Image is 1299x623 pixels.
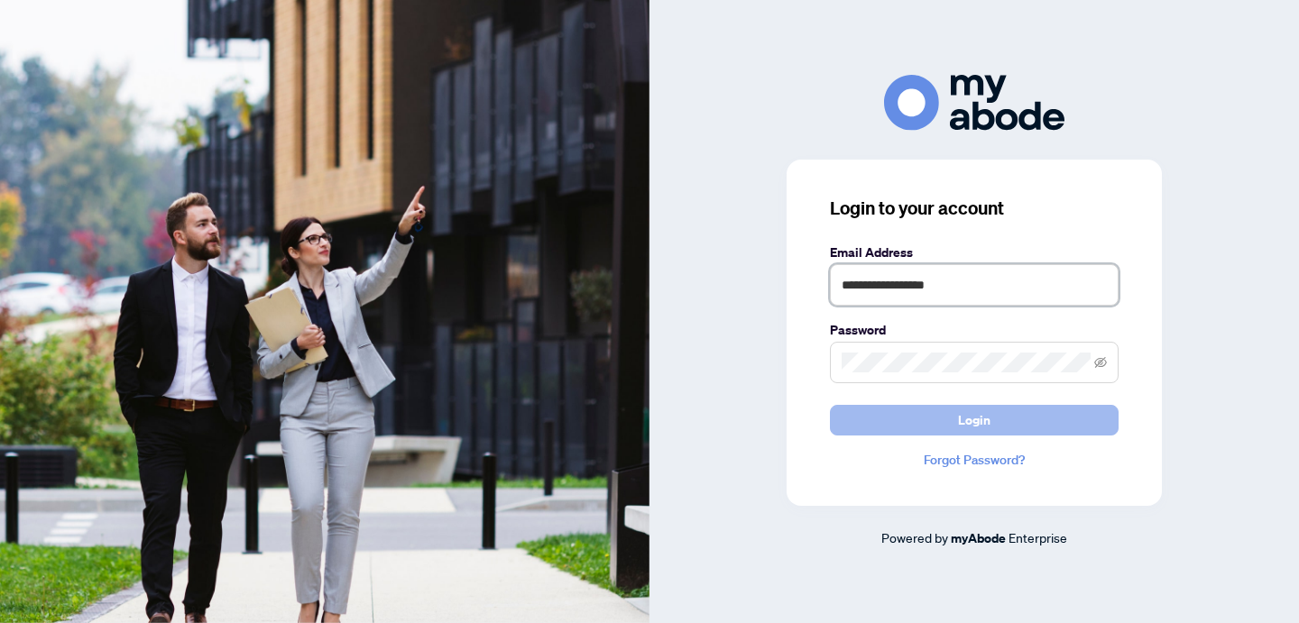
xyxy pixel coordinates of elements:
[881,529,948,545] span: Powered by
[830,450,1119,470] a: Forgot Password?
[958,406,990,435] span: Login
[1009,529,1067,545] span: Enterprise
[830,243,1119,262] label: Email Address
[951,528,1006,548] a: myAbode
[884,75,1064,130] img: ma-logo
[830,405,1119,435] button: Login
[830,320,1119,340] label: Password
[1094,356,1107,369] span: eye-invisible
[830,196,1119,221] h3: Login to your account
